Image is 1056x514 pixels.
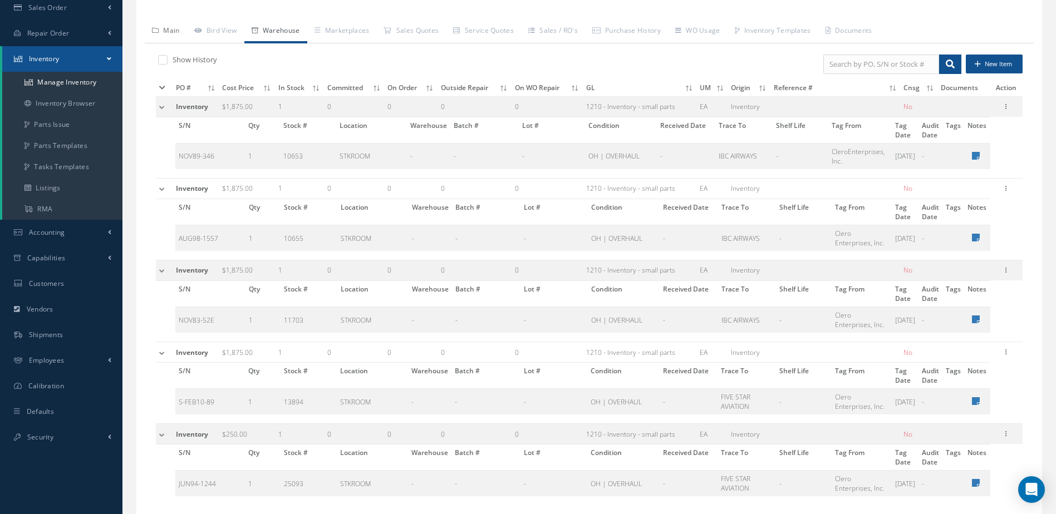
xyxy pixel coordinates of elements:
th: Shelf Life [776,363,832,389]
td: Inventory [728,97,770,117]
td: IBC AIRWAYS [718,307,776,333]
th: Received Date [660,444,718,471]
span: Inventory [176,429,208,439]
td: EA [696,179,728,199]
td: 1210 - Inventory - small parts [583,179,697,199]
td: - [776,471,832,497]
th: Location [337,363,408,389]
td: - [657,143,715,169]
a: Parts Templates [2,135,122,156]
th: Shelf Life [776,444,832,471]
td: 1 [275,179,324,199]
th: PO # [173,80,219,97]
a: Listings [2,177,122,199]
input: Search by PO, S/N or Stock # [823,55,939,75]
a: Bird View [187,20,244,43]
td: Clero Enterprises, Inc. [832,225,892,251]
td: Inventory [728,342,770,363]
td: 1210 - Inventory - small parts [583,97,697,117]
th: Lot # [520,281,587,307]
td: - [660,389,718,415]
th: Tags [942,117,964,144]
th: Batch # [450,117,519,144]
td: 10653 [280,143,336,169]
th: Condition [588,281,660,307]
th: Tag From [832,363,892,389]
th: Batch # [451,444,520,471]
a: Sales / RO's [521,20,585,43]
a: Service Quotes [446,20,521,43]
th: Notes [964,117,990,144]
td: Clero Enterprises, Inc. [832,471,892,497]
td: - [409,225,452,251]
th: GL [583,80,697,97]
th: Tag Date [892,199,919,225]
td: 1 [275,424,324,444]
span: Accounting [29,228,65,237]
th: Location [337,199,409,225]
th: Lot # [520,444,587,471]
td: 0 [438,424,512,444]
td: 0 [512,260,583,281]
td: NOV89-346 [175,143,245,169]
td: OH | OVERHAUL [587,471,660,497]
th: Tag From [832,199,892,225]
td: - [520,471,587,497]
td: - [776,225,832,251]
div: Open Intercom Messenger [1018,476,1045,503]
th: Warehouse [408,444,451,471]
th: Action [990,80,1023,97]
th: Warehouse [407,117,450,144]
td: - [520,225,587,251]
td: 25093 [281,471,337,497]
td: - [409,307,452,333]
td: 0 [438,342,512,363]
th: Outside Repair [438,80,512,97]
th: Stock # [281,281,337,307]
th: Tag Date [892,281,919,307]
span: Inventory [29,54,60,63]
th: On WO Repair [512,80,583,97]
td: Clero Enterprises, Inc. [832,307,892,333]
span: STKROOM [341,315,371,325]
td: - [452,307,521,333]
span: Employees [29,355,65,365]
td: 0 [384,424,437,444]
th: Tag From [832,281,892,307]
span: STKROOM [340,397,371,407]
td: FIVE STAR AVIATION [718,389,776,415]
th: Tag From [832,444,892,471]
td: $1,875.00 [219,260,274,281]
td: - [520,389,587,415]
td: 1 [245,143,280,169]
td: OH | OVERHAUL [588,307,660,333]
td: S-FEB10-89 [175,389,245,415]
td: 0 [384,342,437,363]
td: EA [696,97,728,117]
th: Audit Date [919,117,942,144]
th: Qty [245,444,281,471]
span: No [903,184,912,193]
a: Purchase History [585,20,668,43]
th: S/N [175,199,245,225]
td: 1 [245,225,281,251]
td: 0 [438,179,512,199]
th: Trace To [718,281,776,307]
a: Parts Issue [2,114,122,135]
td: OH | OVERHAUL [587,389,660,415]
td: 0 [438,260,512,281]
td: $250.00 [219,424,274,444]
th: Qty [245,199,281,225]
th: Audit Date [919,199,942,225]
th: On Order [384,80,437,97]
th: Tag From [828,117,892,144]
td: IBC AIRWAYS [718,225,776,251]
td: - [919,307,942,333]
td: 11703 [281,307,337,333]
td: - [451,471,520,497]
a: Tasks Templates [2,156,122,177]
td: 1210 - Inventory - small parts [583,342,697,363]
span: Vendors [27,304,53,314]
th: S/N [175,281,245,307]
td: - [520,307,587,333]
